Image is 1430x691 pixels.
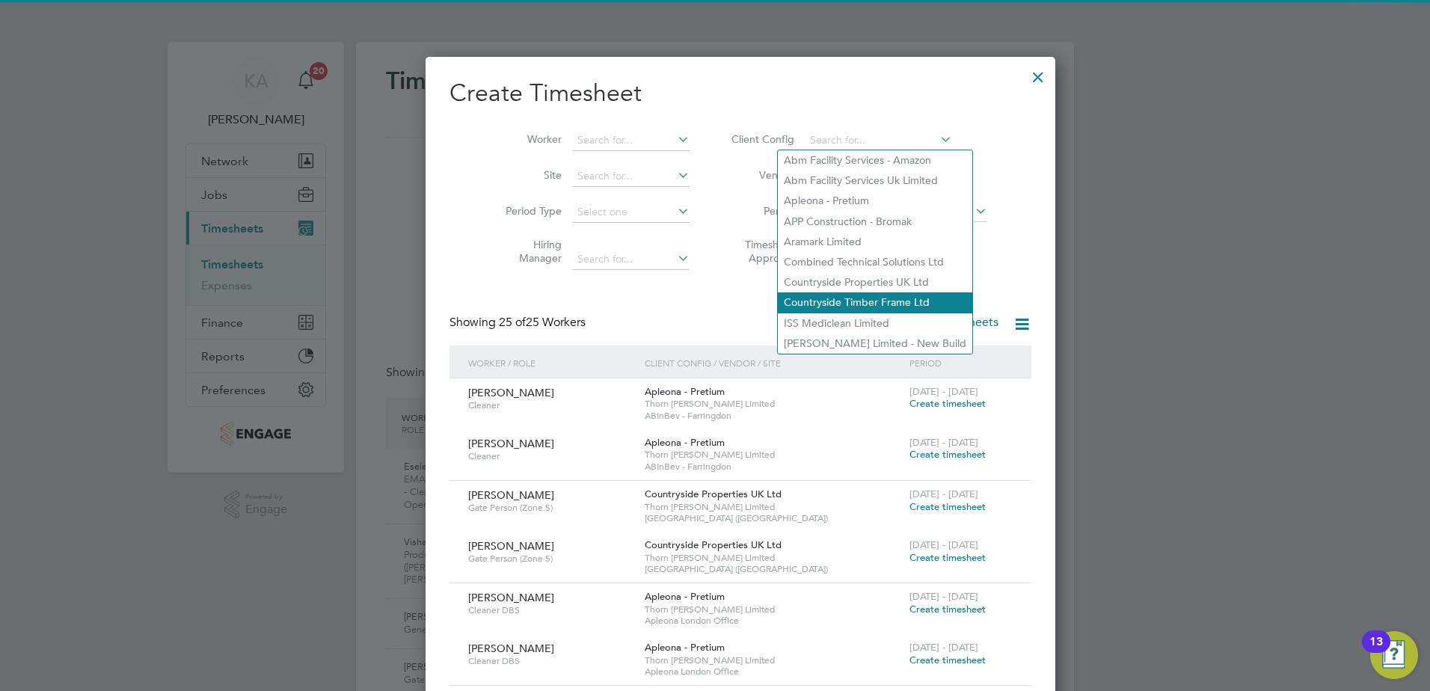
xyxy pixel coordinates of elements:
span: Countryside Properties UK Ltd [645,538,782,551]
span: Gate Person (Zone 5) [468,553,633,565]
span: ABInBev - Farringdon [645,410,902,422]
span: Create timesheet [909,603,986,615]
span: Thorn [PERSON_NAME] Limited [645,501,902,513]
span: [DATE] - [DATE] [909,538,978,551]
input: Select one [572,202,690,223]
div: Period [906,345,1016,380]
label: Client Config [727,132,794,146]
label: Period [727,204,794,218]
span: Cleaner DBS [468,655,633,667]
label: Hiring Manager [494,238,562,265]
li: Countryside Properties UK Ltd [778,272,972,292]
span: Apleona - Pretium [645,590,725,603]
span: Thorn [PERSON_NAME] Limited [645,552,902,564]
li: Apleona - Pretium [778,191,972,211]
span: Create timesheet [909,551,986,564]
span: [PERSON_NAME] [468,386,554,399]
span: Apleona London Office [645,615,902,627]
span: Thorn [PERSON_NAME] Limited [645,654,902,666]
span: [PERSON_NAME] [468,488,554,502]
span: [GEOGRAPHIC_DATA] ([GEOGRAPHIC_DATA]) [645,512,902,524]
label: Worker [494,132,562,146]
li: Abm Facility Services - Amazon [778,150,972,171]
span: Countryside Properties UK Ltd [645,488,782,500]
li: [PERSON_NAME] Limited - New Build [778,334,972,354]
div: Client Config / Vendor / Site [641,345,906,380]
span: [DATE] - [DATE] [909,436,978,449]
span: Cleaner DBS [468,604,633,616]
div: Showing [449,315,589,331]
span: Cleaner [468,450,633,462]
span: Create timesheet [909,448,986,461]
span: Apleona - Pretium [645,436,725,449]
label: Site [494,168,562,182]
span: Apleona - Pretium [645,641,725,654]
button: Open Resource Center, 13 new notifications [1370,631,1418,679]
span: [GEOGRAPHIC_DATA] ([GEOGRAPHIC_DATA]) [645,563,902,575]
label: Timesheet Approver [727,238,794,265]
h2: Create Timesheet [449,78,1031,109]
span: [PERSON_NAME] [468,591,554,604]
span: [PERSON_NAME] [468,642,554,655]
span: [DATE] - [DATE] [909,385,978,398]
span: [PERSON_NAME] [468,437,554,450]
span: [DATE] - [DATE] [909,641,978,654]
div: 13 [1369,642,1383,661]
input: Search for... [572,130,690,151]
span: Cleaner [468,399,633,411]
span: Create timesheet [909,397,986,410]
span: Apleona London Office [645,666,902,678]
div: Worker / Role [464,345,641,380]
label: Vendor [727,168,794,182]
span: 25 Workers [499,315,586,330]
span: ABInBev - Farringdon [645,461,902,473]
li: Abm Facility Services Uk Limited [778,171,972,191]
span: Create timesheet [909,654,986,666]
span: [PERSON_NAME] [468,539,554,553]
span: [DATE] - [DATE] [909,590,978,603]
span: Create timesheet [909,500,986,513]
li: Countryside Timber Frame Ltd [778,292,972,313]
li: Combined Technical Solutions Ltd [778,252,972,272]
span: Gate Person (Zone 5) [468,502,633,514]
span: [DATE] - [DATE] [909,488,978,500]
li: APP Construction - Bromak [778,212,972,232]
li: Aramark Limited [778,232,972,252]
span: 25 of [499,315,526,330]
span: Apleona - Pretium [645,385,725,398]
span: Thorn [PERSON_NAME] Limited [645,604,902,615]
span: Thorn [PERSON_NAME] Limited [645,398,902,410]
input: Search for... [572,249,690,270]
input: Search for... [572,166,690,187]
label: Period Type [494,204,562,218]
li: ISS Mediclean Limited [778,313,972,334]
input: Search for... [805,130,952,151]
span: Thorn [PERSON_NAME] Limited [645,449,902,461]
